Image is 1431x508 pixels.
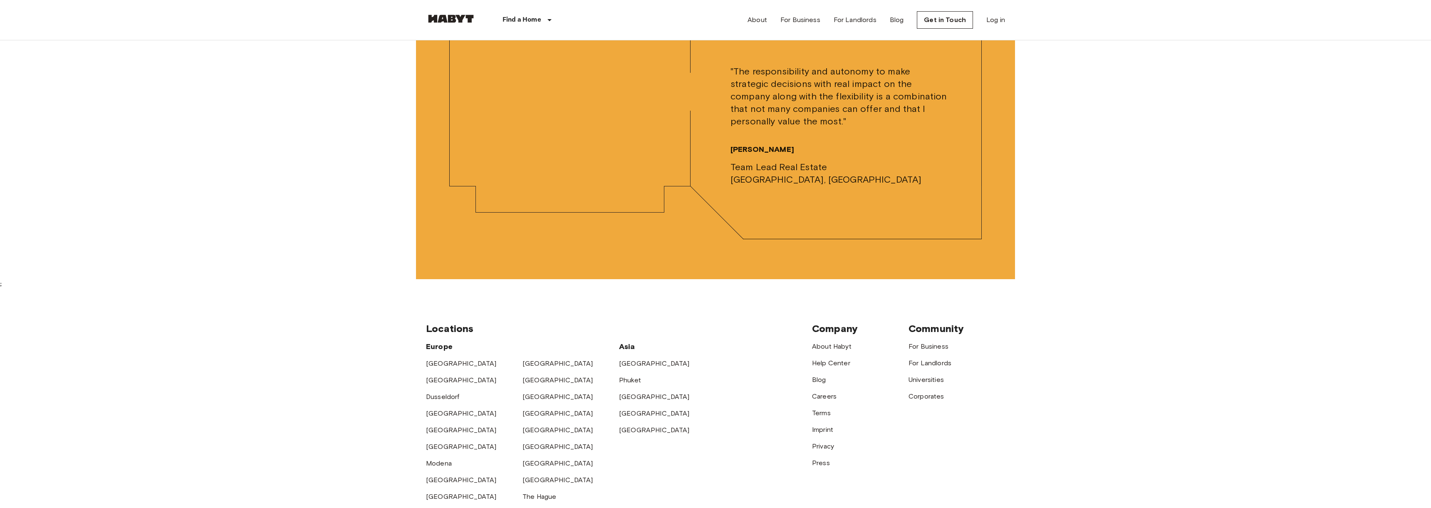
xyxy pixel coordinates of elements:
p: Find a Home [503,15,541,25]
a: Press [812,459,830,467]
a: About Habyt [812,342,852,350]
a: [GEOGRAPHIC_DATA] [426,359,497,367]
a: [GEOGRAPHIC_DATA] [522,426,593,434]
a: Blog [812,376,826,384]
a: [GEOGRAPHIC_DATA] [522,359,593,367]
span: [PERSON_NAME] [730,144,794,154]
a: Universities [909,376,944,384]
a: Log in [986,15,1005,25]
a: [GEOGRAPHIC_DATA] [426,443,497,451]
a: Dusseldorf [426,393,460,401]
a: Help Center [812,359,850,367]
a: For Landlords [834,15,876,25]
span: Asia [619,342,635,351]
a: [GEOGRAPHIC_DATA] [426,493,497,501]
a: About [748,15,767,25]
a: [GEOGRAPHIC_DATA] [522,476,593,484]
a: The Hague [522,493,556,501]
a: Phuket [619,376,641,384]
a: [GEOGRAPHIC_DATA] [522,459,593,467]
a: [GEOGRAPHIC_DATA] [522,393,593,401]
a: Blog [890,15,904,25]
a: [GEOGRAPHIC_DATA] [522,376,593,384]
span: Europe [426,342,453,351]
span: Community [909,322,964,335]
a: [GEOGRAPHIC_DATA] [619,359,690,367]
span: "The responsibility and autonomy to make strategic decisions with real impact on the company alon... [730,65,948,128]
a: [GEOGRAPHIC_DATA] [619,426,690,434]
span: Company [812,322,858,335]
a: [GEOGRAPHIC_DATA] [426,376,497,384]
a: Modena [426,459,452,467]
a: Careers [812,392,837,400]
a: [GEOGRAPHIC_DATA] [619,393,690,401]
span: Team Lead Real Estate [GEOGRAPHIC_DATA], [GEOGRAPHIC_DATA] [730,161,921,186]
img: Habyt [426,15,476,23]
a: [GEOGRAPHIC_DATA] [522,443,593,451]
a: [GEOGRAPHIC_DATA] [426,426,497,434]
a: [GEOGRAPHIC_DATA] [426,409,497,417]
a: Terms [812,409,831,417]
a: Get in Touch [917,11,973,29]
a: For Landlords [909,359,951,367]
a: For Business [780,15,820,25]
a: [GEOGRAPHIC_DATA] [522,409,593,417]
a: Privacy [812,442,834,450]
a: For Business [909,342,948,350]
a: Imprint [812,426,833,434]
a: [GEOGRAPHIC_DATA] [426,476,497,484]
a: [GEOGRAPHIC_DATA] [619,409,690,417]
a: Corporates [909,392,944,400]
span: Locations [426,322,473,335]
